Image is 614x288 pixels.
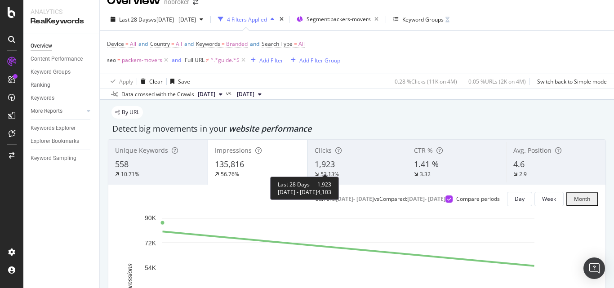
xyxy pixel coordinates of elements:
span: By URL [122,110,139,115]
span: 4.6 [513,159,525,169]
span: Segment: packers-movers [307,15,371,23]
a: Overview [31,41,93,51]
span: 558 [115,159,129,169]
button: [DATE] [233,89,265,100]
span: packers-movers [122,54,162,66]
div: Content Performance [31,54,83,64]
button: Switch back to Simple mode [534,74,607,89]
div: Open Intercom Messenger [583,257,605,279]
span: and [250,40,259,48]
div: Keyword Groups [31,67,71,77]
span: 2024 Oct. 7th [237,90,254,98]
div: Apply [119,78,133,85]
div: 10.71% [121,170,139,178]
div: [DATE] - [DATE] [336,195,374,203]
span: = [294,40,297,48]
span: ≠ [206,56,209,64]
a: Keywords [31,93,93,103]
div: Analytics [31,7,92,16]
div: 56.76% [221,170,239,178]
span: 1,923 [315,159,335,169]
a: Keyword Sampling [31,154,93,163]
div: times [278,15,285,24]
span: Search Type [262,40,293,48]
text: 72K [145,239,156,247]
a: Keywords Explorer [31,124,93,133]
div: 4 Filters Applied [227,16,267,23]
div: Data crossed with the Crawls [121,90,194,98]
text: 54K [145,264,156,271]
button: Keyword Groups [390,12,453,27]
span: vs [DATE] - [DATE] [151,16,196,23]
span: and [184,40,194,48]
div: 0.05 % URLs ( 2K on 4M ) [468,78,526,85]
button: Month [566,192,598,206]
div: Add Filter [259,57,283,64]
div: Switch back to Simple mode [537,78,607,85]
span: 4,103 [317,188,331,196]
span: Keywords [196,40,220,48]
div: 2.9 [519,170,527,178]
div: 53.13% [320,170,339,178]
button: Clear [137,74,163,89]
div: Week [542,195,556,203]
span: [DATE] - [DATE] [278,188,317,196]
span: 1.41 % [414,159,439,169]
div: Keyword Sampling [31,154,76,163]
span: 2025 Sep. 1st [198,90,215,98]
span: = [117,56,120,64]
div: Clear [149,78,163,85]
span: Last 28 Days [119,16,151,23]
div: Keywords Explorer [31,124,76,133]
div: RealKeywords [31,16,92,27]
span: Full URL [185,56,205,64]
span: 1,923 [317,181,331,188]
div: 0.28 % Clicks ( 11K on 4M ) [395,78,457,85]
button: Add Filter [247,55,283,66]
span: CTR % [414,146,433,155]
button: Segment:packers-movers [293,12,382,27]
button: [DATE] [194,89,226,100]
button: Apply [107,74,133,89]
span: 135,816 [215,159,244,169]
a: Keyword Groups [31,67,93,77]
span: Clicks [315,146,332,155]
div: Ranking [31,80,50,90]
button: and [172,56,181,64]
span: Avg. Position [513,146,552,155]
span: vs [226,89,233,97]
div: Month [574,196,590,202]
div: Day [515,195,525,203]
button: 4 Filters Applied [214,12,278,27]
div: Explorer Bookmarks [31,137,79,146]
span: All [298,38,305,50]
span: Last 28 Days [278,181,310,188]
span: Unique Keywords [115,146,168,155]
div: vs Compared : [374,195,407,203]
div: Save [178,78,190,85]
span: = [171,40,174,48]
span: All [130,38,136,50]
div: Add Filter Group [299,57,340,64]
span: seo [107,56,116,64]
span: Device [107,40,124,48]
span: All [176,38,182,50]
text: 90K [145,214,156,222]
span: = [222,40,225,48]
span: Branded [226,38,248,50]
a: Ranking [31,80,93,90]
span: = [125,40,129,48]
span: ^.*guide.*$ [210,54,240,66]
button: Add Filter Group [287,55,340,66]
div: Overview [31,41,52,51]
button: Save [167,74,190,89]
button: Week [534,192,564,206]
button: Day [507,192,532,206]
div: Compare periods [456,195,500,203]
span: and [138,40,148,48]
div: Keywords [31,93,54,103]
div: Keyword Groups [402,16,444,23]
div: Detect big movements in your [112,123,601,135]
a: Explorer Bookmarks [31,137,93,146]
